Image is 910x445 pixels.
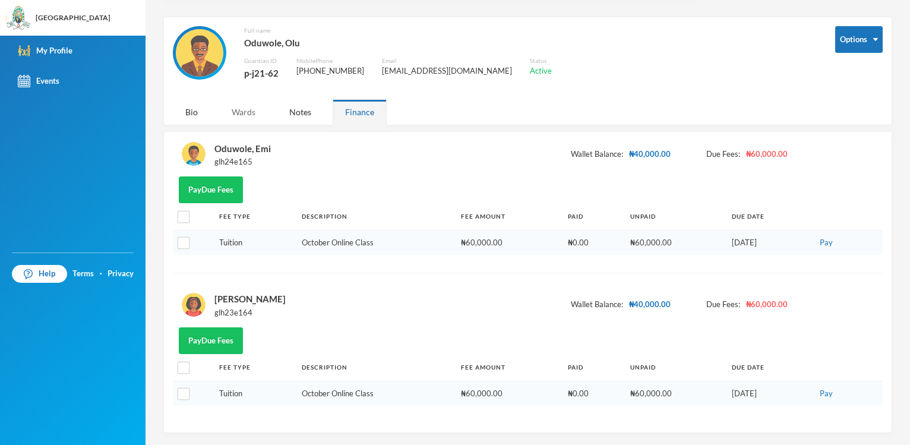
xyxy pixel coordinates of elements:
td: Tuition [213,381,296,406]
div: p-j21-62 [244,65,279,81]
div: My Profile [18,45,72,57]
div: Mobile Phone [296,56,364,65]
th: Description [296,354,455,381]
img: GUARDIAN [176,29,223,77]
div: [GEOGRAPHIC_DATA] [36,12,110,23]
th: Description [296,203,455,230]
div: Events [18,75,59,87]
div: Oduwole, Emi [214,141,271,156]
button: Pay [816,387,836,400]
button: PayDue Fees [179,176,243,203]
td: ₦60,000.00 [455,381,562,406]
div: Notes [277,99,324,125]
div: [PHONE_NUMBER] [296,65,364,77]
button: PayDue Fees [179,327,243,354]
th: Paid [562,354,624,381]
div: Bio [173,99,210,125]
div: [EMAIL_ADDRESS][DOMAIN_NAME] [382,65,512,77]
td: Tuition [213,230,296,255]
span: Wallet Balance: [571,149,623,160]
div: Status [530,56,552,65]
div: glh23e164 [214,307,286,319]
div: [PERSON_NAME] [214,291,286,307]
img: STUDENT [182,142,206,166]
span: ₦60,000.00 [746,299,788,311]
div: Wards [219,99,268,125]
th: Due Date [726,354,810,381]
th: Unpaid [624,203,726,230]
td: October Online Class [296,230,455,255]
div: glh24e165 [214,156,271,168]
td: ₦60,000.00 [624,381,726,406]
th: Due Date [726,203,810,230]
a: Help [12,265,67,283]
img: logo [7,7,30,30]
th: Fee Amount [455,354,562,381]
td: [DATE] [726,381,810,406]
button: Options [835,26,883,53]
th: Fee Type [213,354,296,381]
img: STUDENT [182,293,206,317]
td: October Online Class [296,381,455,406]
span: Wallet Balance: [571,299,623,311]
td: [DATE] [726,230,810,255]
span: ₦40,000.00 [629,149,671,160]
div: Active [530,65,552,77]
div: Oduwole, Olu [244,35,552,51]
span: Due Fees: [706,299,740,311]
td: ₦0.00 [562,230,624,255]
span: ₦60,000.00 [746,149,788,160]
div: Guardian ID [244,56,279,65]
a: Terms [72,268,94,280]
div: Finance [333,99,387,125]
td: ₦60,000.00 [455,230,562,255]
th: Fee Type [213,203,296,230]
th: Fee Amount [455,203,562,230]
a: Privacy [108,268,134,280]
td: ₦60,000.00 [624,230,726,255]
span: ₦40,000.00 [629,299,671,311]
th: Unpaid [624,354,726,381]
div: Full name [244,26,552,35]
span: Due Fees: [706,149,740,160]
td: ₦0.00 [562,381,624,406]
div: Email [382,56,512,65]
th: Paid [562,203,624,230]
div: · [100,268,102,280]
button: Pay [816,236,836,250]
